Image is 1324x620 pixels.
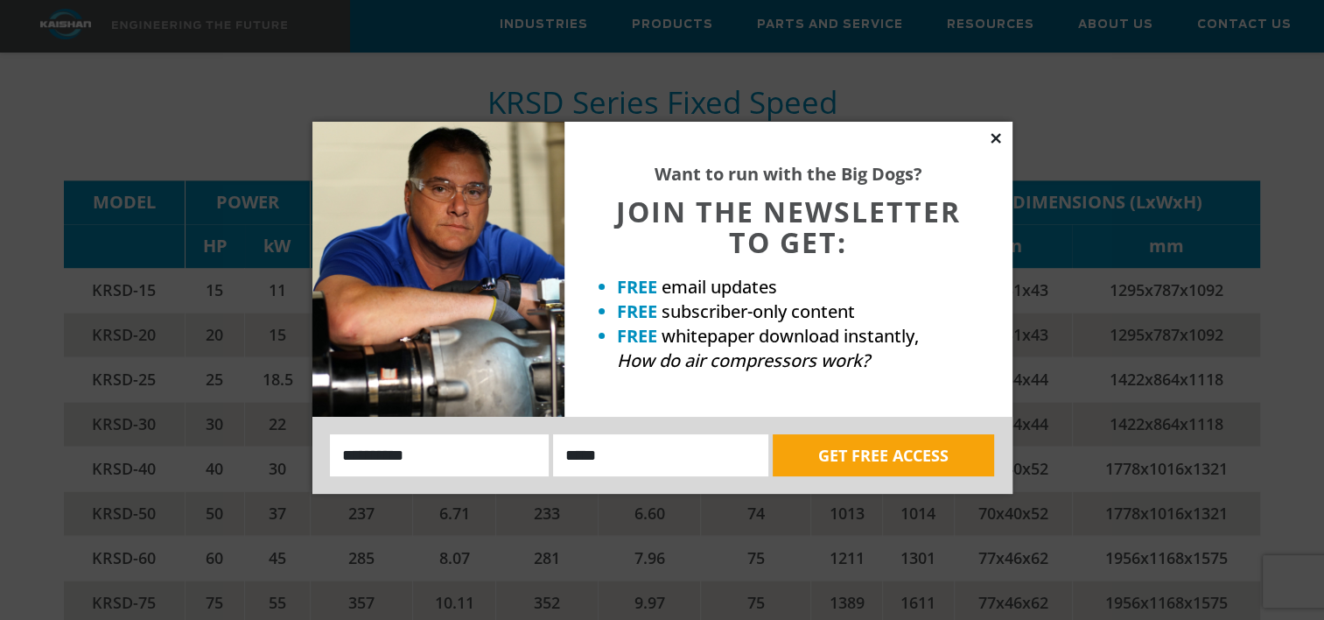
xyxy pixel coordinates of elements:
[662,299,855,323] span: subscriber-only content
[662,275,777,299] span: email updates
[617,299,657,323] strong: FREE
[662,324,919,348] span: whitepaper download instantly,
[617,275,657,299] strong: FREE
[553,434,768,476] input: Email
[330,434,550,476] input: Name:
[617,349,870,372] em: How do air compressors work?
[655,162,922,186] strong: Want to run with the Big Dogs?
[617,324,657,348] strong: FREE
[988,130,1004,146] button: Close
[616,193,961,261] span: JOIN THE NEWSLETTER TO GET:
[773,434,994,476] button: GET FREE ACCESS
